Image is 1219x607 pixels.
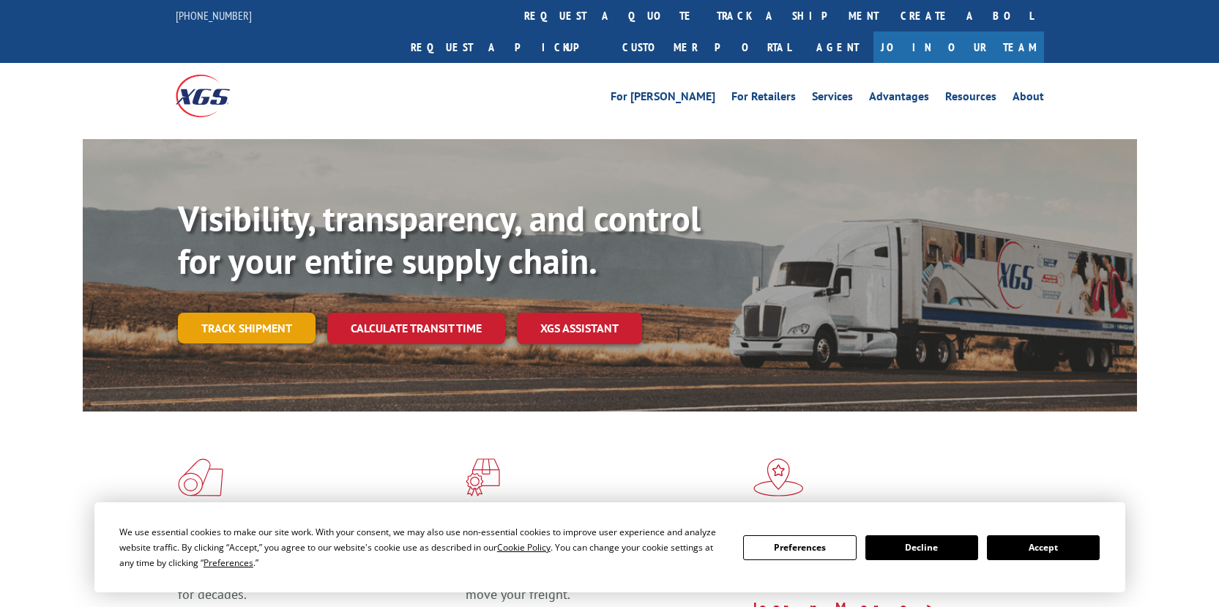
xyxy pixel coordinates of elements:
[204,556,253,569] span: Preferences
[178,551,454,603] span: As an industry carrier of choice, XGS has brought innovation and dedication to flooring logistics...
[400,31,611,63] a: Request a pickup
[327,313,505,344] a: Calculate transit time
[497,541,551,554] span: Cookie Policy
[945,91,996,107] a: Resources
[119,524,726,570] div: We use essential cookies to make our site work. With your consent, we may also use non-essential ...
[178,195,701,283] b: Visibility, transparency, and control for your entire supply chain.
[1013,91,1044,107] a: About
[466,458,500,496] img: xgs-icon-focused-on-flooring-red
[517,313,642,344] a: XGS ASSISTANT
[753,458,804,496] img: xgs-icon-flagship-distribution-model-red
[812,91,853,107] a: Services
[731,91,796,107] a: For Retailers
[987,535,1100,560] button: Accept
[802,31,873,63] a: Agent
[94,502,1125,592] div: Cookie Consent Prompt
[176,8,252,23] a: [PHONE_NUMBER]
[178,313,316,343] a: Track shipment
[178,458,223,496] img: xgs-icon-total-supply-chain-intelligence-red
[611,31,802,63] a: Customer Portal
[611,91,715,107] a: For [PERSON_NAME]
[865,535,978,560] button: Decline
[869,91,929,107] a: Advantages
[873,31,1044,63] a: Join Our Team
[743,535,856,560] button: Preferences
